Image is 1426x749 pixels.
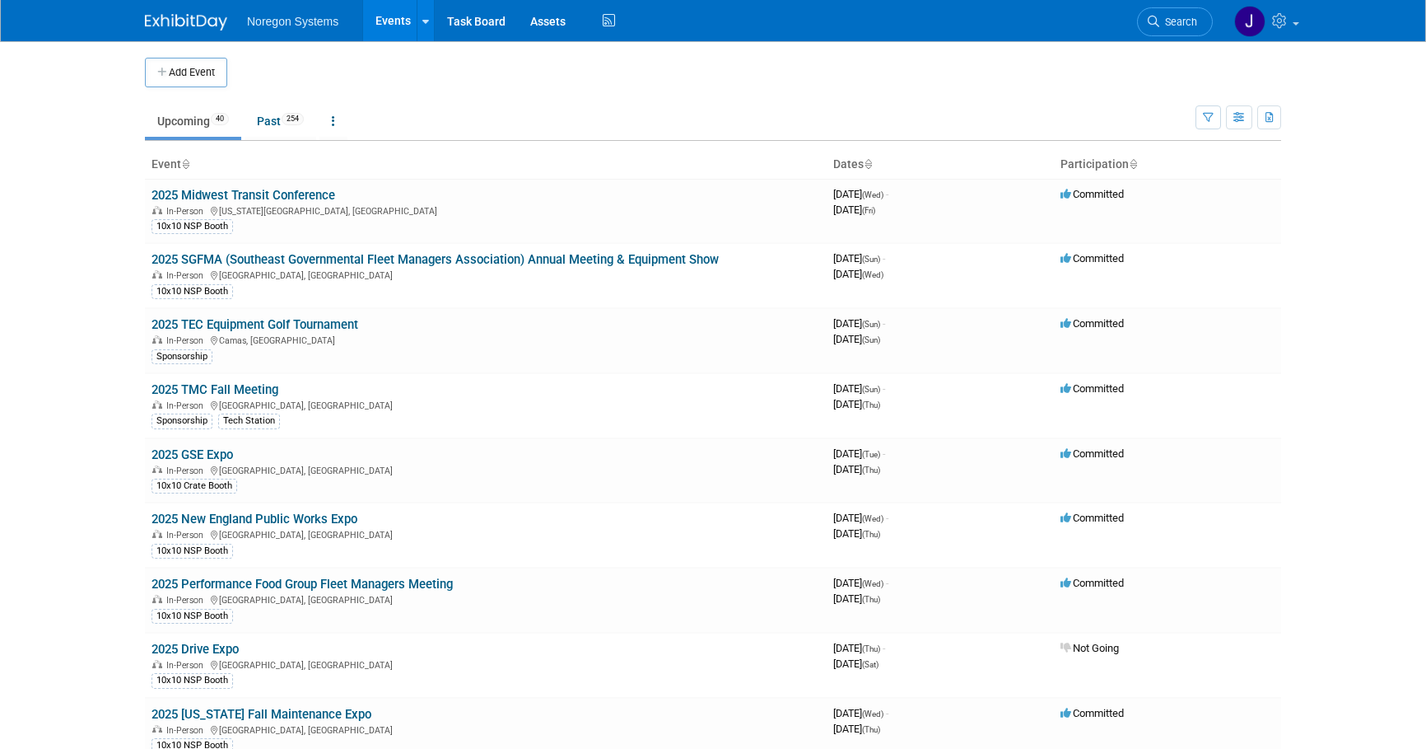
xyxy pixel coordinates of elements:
[1159,16,1197,28] span: Search
[166,725,208,736] span: In-Person
[862,335,880,344] span: (Sun)
[151,577,453,592] a: 2025 Performance Food Group Fleet Managers Meeting
[151,723,820,736] div: [GEOGRAPHIC_DATA], [GEOGRAPHIC_DATA]
[151,284,233,299] div: 10x10 NSP Booth
[886,707,888,719] span: -
[1060,512,1124,524] span: Committed
[862,514,883,523] span: (Wed)
[145,105,241,137] a: Upcoming40
[145,58,227,87] button: Add Event
[1060,317,1124,330] span: Committed
[833,204,875,216] span: [DATE]
[1054,151,1281,179] th: Participation
[886,512,888,524] span: -
[151,268,820,281] div: [GEOGRAPHIC_DATA], [GEOGRAPHIC_DATA]
[247,15,338,28] span: Noregon Systems
[833,252,885,264] span: [DATE]
[1234,6,1265,37] img: Johana Gil
[833,642,885,654] span: [DATE]
[151,349,212,364] div: Sponsorship
[152,466,162,474] img: In-Person Event
[152,206,162,214] img: In-Person Event
[886,577,888,589] span: -
[1060,447,1124,460] span: Committed
[245,105,316,137] a: Past254
[1129,157,1137,171] a: Sort by Participation Type
[152,725,162,733] img: In-Person Event
[883,447,885,460] span: -
[883,252,885,264] span: -
[864,157,872,171] a: Sort by Start Date
[151,544,233,559] div: 10x10 NSP Booth
[151,463,820,476] div: [GEOGRAPHIC_DATA], [GEOGRAPHIC_DATA]
[833,512,888,524] span: [DATE]
[166,660,208,671] span: In-Person
[833,577,888,589] span: [DATE]
[166,335,208,346] span: In-Person
[166,595,208,606] span: In-Person
[862,400,880,410] span: (Thu)
[152,660,162,668] img: In-Person Event
[862,709,883,719] span: (Wed)
[151,204,820,217] div: [US_STATE][GEOGRAPHIC_DATA], [GEOGRAPHIC_DATA]
[862,385,880,394] span: (Sun)
[862,579,883,588] span: (Wed)
[151,658,820,671] div: [GEOGRAPHIC_DATA], [GEOGRAPHIC_DATA]
[152,400,162,409] img: In-Person Event
[1060,642,1119,654] span: Not Going
[151,398,820,411] div: [GEOGRAPHIC_DATA], [GEOGRAPHIC_DATA]
[151,447,233,462] a: 2025 GSE Expo
[218,414,280,428] div: Tech Station
[1137,7,1213,36] a: Search
[151,188,335,203] a: 2025 Midwest Transit Conference
[862,190,883,199] span: (Wed)
[151,673,233,688] div: 10x10 NSP Booth
[152,335,162,344] img: In-Person Event
[833,723,880,735] span: [DATE]
[151,219,233,234] div: 10x10 NSP Booth
[862,595,880,604] span: (Thu)
[151,592,820,606] div: [GEOGRAPHIC_DATA], [GEOGRAPHIC_DATA]
[211,113,229,125] span: 40
[166,270,208,281] span: In-Person
[886,188,888,200] span: -
[833,188,888,200] span: [DATE]
[166,400,208,411] span: In-Person
[862,660,878,669] span: (Sat)
[1060,188,1124,200] span: Committed
[833,382,885,395] span: [DATE]
[1060,382,1124,395] span: Committed
[152,270,162,279] img: In-Person Event
[862,725,880,734] span: (Thu)
[152,595,162,603] img: In-Person Event
[833,592,880,605] span: [DATE]
[833,447,885,460] span: [DATE]
[862,644,880,653] span: (Thu)
[151,527,820,541] div: [GEOGRAPHIC_DATA], [GEOGRAPHIC_DATA]
[145,14,227,30] img: ExhibitDay
[181,157,189,171] a: Sort by Event Name
[833,707,888,719] span: [DATE]
[862,320,880,329] span: (Sun)
[883,317,885,330] span: -
[151,609,233,624] div: 10x10 NSP Booth
[862,206,875,215] span: (Fri)
[833,463,880,475] span: [DATE]
[1060,252,1124,264] span: Committed
[833,333,880,345] span: [DATE]
[833,268,883,280] span: [DATE]
[166,466,208,476] span: In-Person
[151,252,719,267] a: 2025 SGFMA (Southeast Governmental Fleet Managers Association) Annual Meeting & Equipment Show
[833,317,885,330] span: [DATE]
[862,530,880,539] span: (Thu)
[833,658,878,670] span: [DATE]
[166,530,208,541] span: In-Person
[862,450,880,459] span: (Tue)
[151,414,212,428] div: Sponsorship
[152,530,162,538] img: In-Person Event
[166,206,208,217] span: In-Person
[827,151,1054,179] th: Dates
[883,642,885,654] span: -
[862,255,880,264] span: (Sun)
[862,270,883,279] span: (Wed)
